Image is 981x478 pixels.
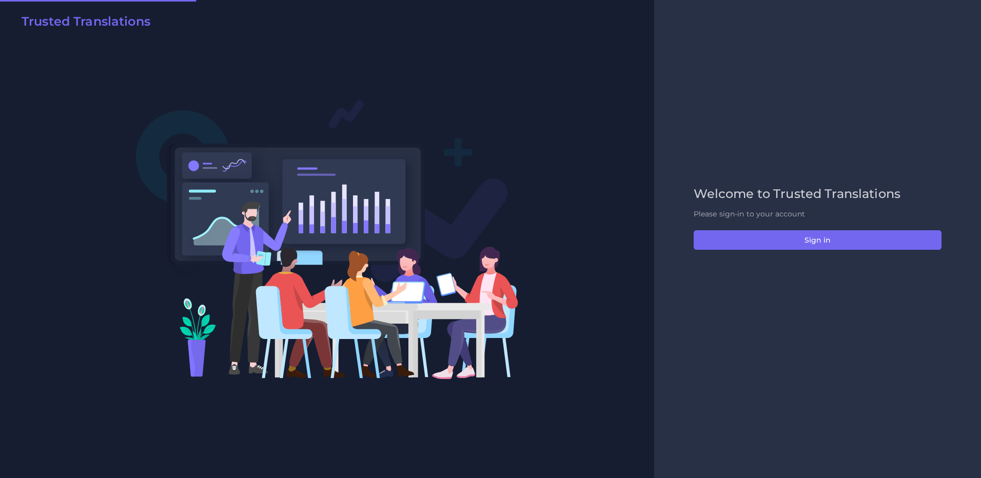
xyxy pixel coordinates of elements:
img: Login V2 [135,99,519,380]
p: Please sign-in to your account [694,209,941,220]
h2: Trusted Translations [22,14,150,29]
a: Trusted Translations [14,14,150,33]
h2: Welcome to Trusted Translations [694,187,941,202]
button: Sign in [694,230,941,250]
